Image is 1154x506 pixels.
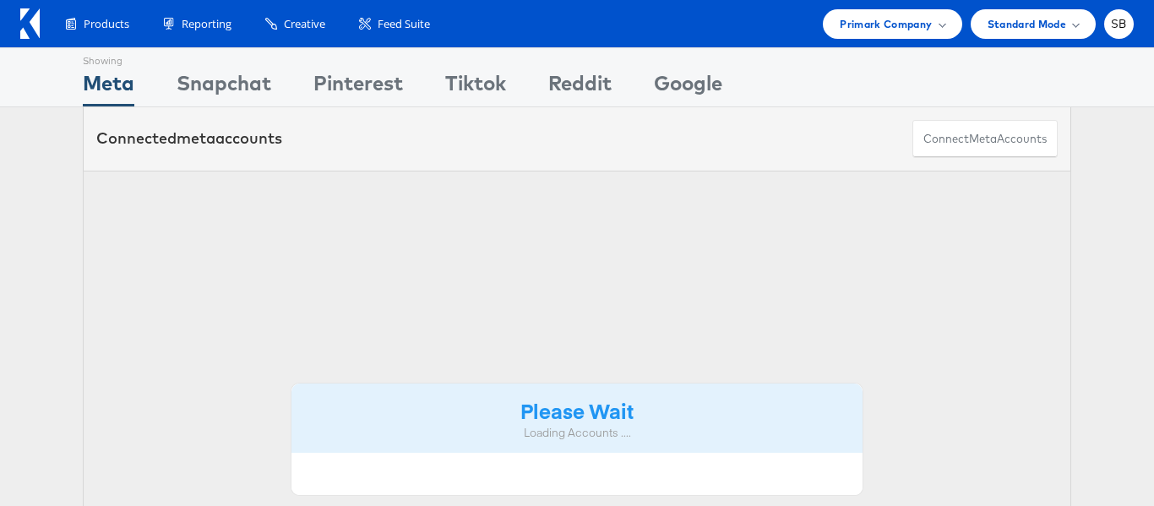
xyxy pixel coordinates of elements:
[177,128,215,148] span: meta
[1111,19,1127,30] span: SB
[284,16,325,32] span: Creative
[912,120,1058,158] button: ConnectmetaAccounts
[96,128,282,150] div: Connected accounts
[83,48,134,68] div: Showing
[840,15,932,33] span: Primark Company
[654,68,722,106] div: Google
[83,68,134,106] div: Meta
[182,16,231,32] span: Reporting
[177,68,271,106] div: Snapchat
[304,425,850,441] div: Loading Accounts ....
[969,131,997,147] span: meta
[84,16,129,32] span: Products
[988,15,1066,33] span: Standard Mode
[548,68,612,106] div: Reddit
[520,396,634,424] strong: Please Wait
[445,68,506,106] div: Tiktok
[378,16,430,32] span: Feed Suite
[313,68,403,106] div: Pinterest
